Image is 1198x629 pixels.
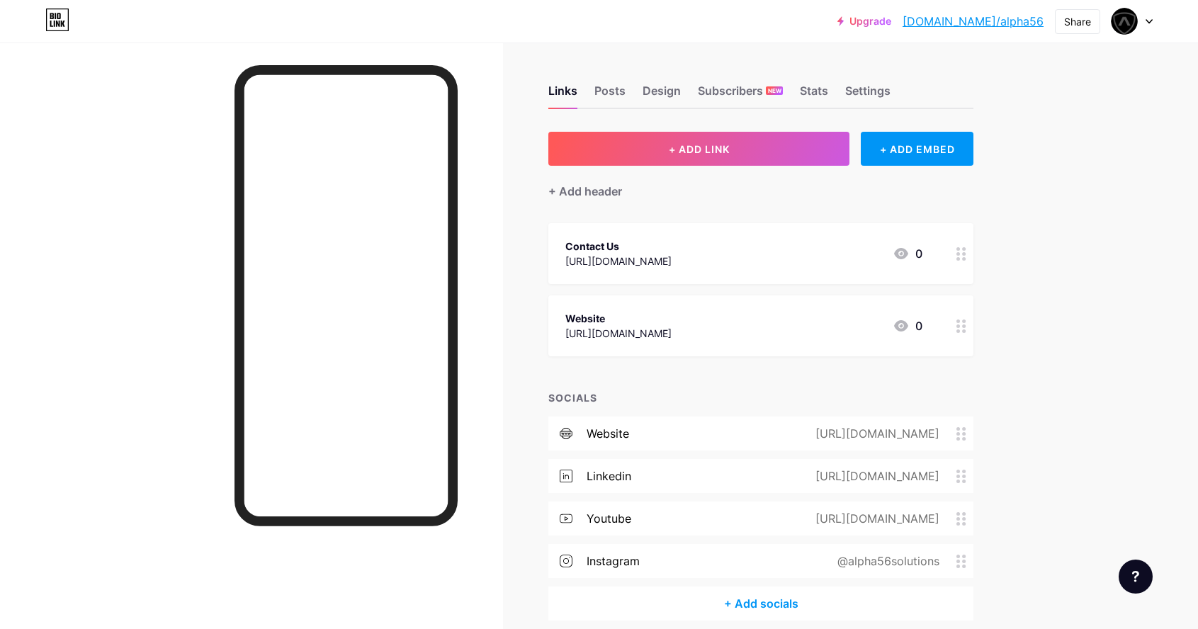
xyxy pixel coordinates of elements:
[548,586,973,620] div: + Add socials
[565,254,672,268] div: [URL][DOMAIN_NAME]
[800,82,828,108] div: Stats
[548,183,622,200] div: + Add header
[768,86,781,95] span: NEW
[587,552,640,569] div: instagram
[893,245,922,262] div: 0
[643,82,681,108] div: Design
[861,132,973,166] div: + ADD EMBED
[698,82,783,108] div: Subscribers
[594,82,626,108] div: Posts
[793,425,956,442] div: [URL][DOMAIN_NAME]
[565,239,672,254] div: Contact Us
[893,317,922,334] div: 0
[565,326,672,341] div: [URL][DOMAIN_NAME]
[793,510,956,527] div: [URL][DOMAIN_NAME]
[548,132,849,166] button: + ADD LINK
[565,311,672,326] div: Website
[548,82,577,108] div: Links
[793,467,956,484] div: [URL][DOMAIN_NAME]
[1111,8,1138,35] img: alpha56
[587,425,629,442] div: website
[815,552,956,569] div: @alpha56solutions
[837,16,891,27] a: Upgrade
[669,143,730,155] span: + ADD LINK
[587,467,631,484] div: linkedin
[903,13,1044,30] a: [DOMAIN_NAME]/alpha56
[845,82,891,108] div: Settings
[1064,14,1091,29] div: Share
[587,510,631,527] div: youtube
[548,390,973,405] div: SOCIALS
